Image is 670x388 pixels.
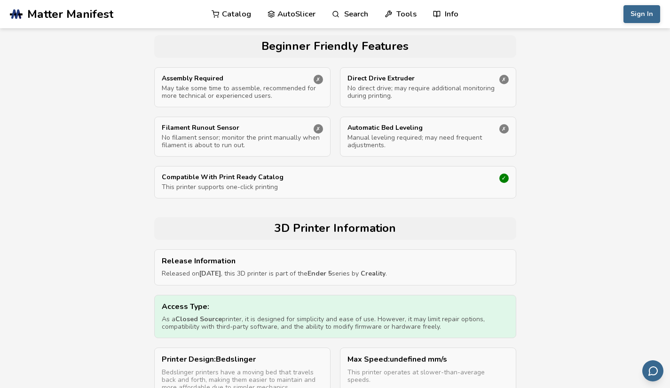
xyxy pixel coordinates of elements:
[199,269,221,278] strong: [DATE]
[499,124,509,134] div: ✗
[314,124,323,134] div: ✗
[162,316,509,331] p: As a printer, it is designed for simplicity and ease of use. However, it may limit repair options...
[162,174,509,191] a: Compatible With Print Ready CatalogThis printer supports one-click printing✓
[499,75,509,84] div: ✗
[162,124,299,132] p: Filament Runout Sensor
[314,75,323,84] div: ✗
[162,85,323,100] p: May take some time to assemble, recommended for more technical or experienced users.
[159,222,512,235] h2: 3D Printer Information
[347,369,509,384] p: This printer operates at slower-than-average speeds.
[27,8,113,21] span: Matter Manifest
[162,355,323,364] p: Printer Design : Bedslinger
[347,124,485,132] p: Automatic Bed Leveling
[642,360,663,381] button: Send feedback via email
[307,269,332,278] strong: Ender 5
[162,183,509,191] p: This printer supports one-click printing
[162,174,457,181] p: Compatible With Print Ready Catalog
[499,174,509,183] div: ✓
[162,257,509,265] p: Release Information
[361,269,386,278] strong: Creality
[162,302,509,311] p: Access Type:
[347,75,485,82] p: Direct Drive Extruder
[159,40,512,53] h2: Beginner Friendly Features
[347,134,509,149] p: Manual leveling required; may need frequent adjustments.
[162,75,299,82] p: Assembly Required
[347,355,509,364] p: Max Speed : undefined mm/s
[162,270,509,277] p: Released on , this 3D printer is part of the series by .
[175,315,222,324] strong: Closed Source
[623,5,660,23] button: Sign In
[162,134,323,149] p: No filament sensor; monitor the print manually when filament is about to run out.
[347,85,509,100] p: No direct drive; may require additional monitoring during printing.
